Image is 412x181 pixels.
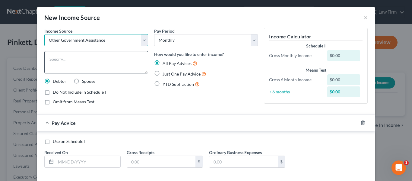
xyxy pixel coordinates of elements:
span: All Pay Advices [163,61,192,66]
span: Spouse [82,79,95,84]
iframe: Intercom live chat [391,160,406,175]
span: Use on Schedule I [53,139,85,144]
span: Pay Advice [52,120,76,126]
div: $ [195,156,203,167]
label: How would you like to enter income? [154,51,224,57]
label: Pay Period [154,28,175,34]
h5: Income Calculator [269,33,363,40]
span: 1 [404,160,409,165]
label: Ordinary Business Expenses [209,149,262,156]
input: 0.00 [127,156,195,167]
div: $0.00 [327,74,360,85]
div: Means Test [269,67,363,73]
span: Debtor [53,79,66,84]
span: Do Not Include in Schedule I [53,89,106,95]
input: 0.00 [209,156,278,167]
span: Omit from Means Test [53,99,94,104]
input: MM/DD/YYYY [56,156,120,167]
div: ÷ 6 months [266,89,324,95]
div: Gross 6 Month Income [266,77,324,83]
div: Schedule I [269,43,363,49]
div: $ [278,156,285,167]
label: Gross Receipts [127,149,154,156]
span: Received On [44,150,68,155]
div: $0.00 [327,50,360,61]
span: Income Source [44,28,72,34]
div: New Income Source [44,13,100,22]
div: Gross Monthly Income [266,53,324,59]
span: Just One Pay Advice [163,71,201,76]
button: × [363,14,368,21]
div: $0.00 [327,86,360,97]
span: YTD Subtraction [163,82,194,87]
